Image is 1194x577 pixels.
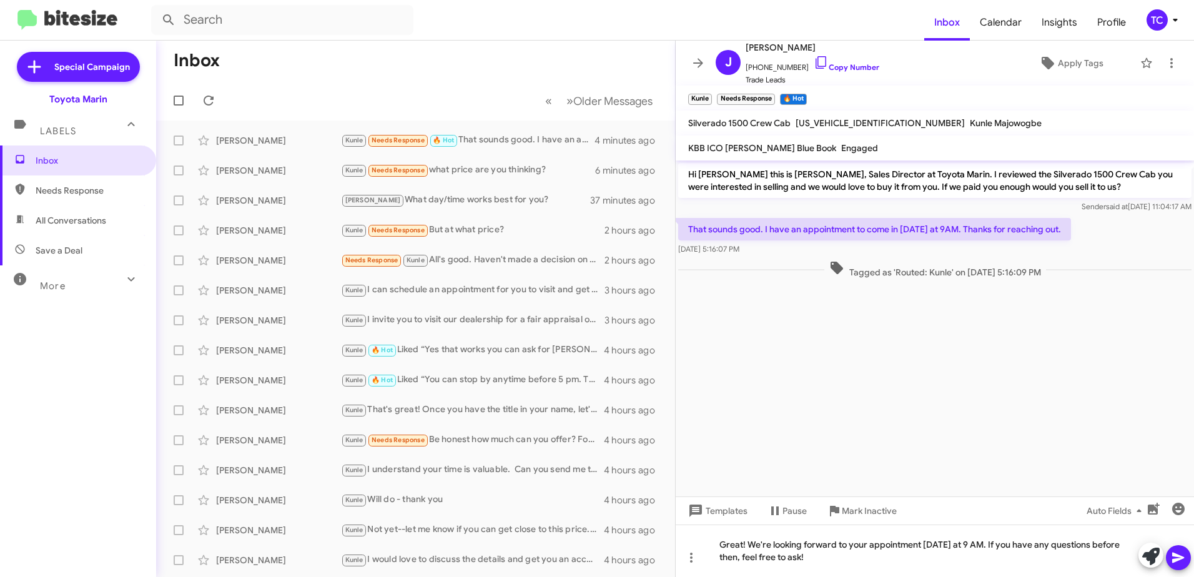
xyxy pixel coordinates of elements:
[604,464,665,476] div: 4 hours ago
[604,344,665,357] div: 4 hours ago
[345,466,363,474] span: Kunle
[40,126,76,137] span: Labels
[604,314,665,327] div: 3 hours ago
[216,134,341,147] div: [PERSON_NAME]
[174,51,220,71] h1: Inbox
[1032,4,1087,41] a: Insights
[345,136,363,144] span: Kunle
[345,256,398,264] span: Needs Response
[604,374,665,387] div: 4 hours ago
[341,283,604,297] div: I can schedule an appointment for you to visit and get a competitive offer on your Model Y. Would...
[36,154,142,167] span: Inbox
[757,500,817,522] button: Pause
[372,136,425,144] span: Needs Response
[341,553,604,567] div: I would love to discuss the details and get you an accurate offer. Can we schedule a time for you...
[407,256,425,264] span: Kunle
[151,5,413,35] input: Search
[746,55,879,74] span: [PHONE_NUMBER]
[216,314,341,327] div: [PERSON_NAME]
[40,280,66,292] span: More
[345,376,363,384] span: Kunle
[604,524,665,536] div: 4 hours ago
[717,94,774,105] small: Needs Response
[216,374,341,387] div: [PERSON_NAME]
[341,343,604,357] div: Liked “Yes that works you can ask for [PERSON_NAME] and he will appraise your X3. Thank you!”
[341,373,604,387] div: Liked “You can stop by anytime before 5 pm. Thank you!”
[970,117,1042,129] span: Kunle Majowogbe
[345,526,363,534] span: Kunle
[559,88,660,114] button: Next
[676,500,757,522] button: Templates
[573,94,653,108] span: Older Messages
[604,434,665,446] div: 4 hours ago
[746,74,879,86] span: Trade Leads
[604,254,665,267] div: 2 hours ago
[345,556,363,564] span: Kunle
[1106,202,1128,211] span: said at
[433,136,454,144] span: 🔥 Hot
[345,436,363,444] span: Kunle
[216,194,341,207] div: [PERSON_NAME]
[341,223,604,237] div: But at what price?
[604,404,665,417] div: 4 hours ago
[678,244,739,254] span: [DATE] 5:16:07 PM
[341,463,604,477] div: I understand your time is valuable. Can you send me the VIN and current miles? How are the tires ...
[538,88,560,114] button: Previous
[36,214,106,227] span: All Conversations
[372,346,393,354] span: 🔥 Hot
[814,62,879,72] a: Copy Number
[49,93,107,106] div: Toyota Marin
[688,142,836,154] span: KBB ICO [PERSON_NAME] Blue Book
[345,226,363,234] span: Kunle
[566,93,573,109] span: »
[688,117,791,129] span: Silverado 1500 Crew Cab
[796,117,965,129] span: [US_VEHICLE_IDENTIFICATION_NUMBER]
[595,164,665,177] div: 6 minutes ago
[341,493,604,507] div: Will do - thank you
[590,194,665,207] div: 37 minutes ago
[341,193,590,207] div: What day/time works best for you?
[824,260,1046,279] span: Tagged as 'Routed: Kunle' on [DATE] 5:16:09 PM
[678,163,1192,198] p: Hi [PERSON_NAME] this is [PERSON_NAME], Sales Director at Toyota Marin. I reviewed the Silverado ...
[841,142,878,154] span: Engaged
[782,500,807,522] span: Pause
[545,93,552,109] span: «
[17,52,140,82] a: Special Campaign
[1082,202,1192,211] span: Sender [DATE] 11:04:17 AM
[604,494,665,506] div: 4 hours ago
[54,61,130,73] span: Special Campaign
[1087,500,1147,522] span: Auto Fields
[341,403,604,417] div: That's great! Once you have the title in your name, let's schedule a convenient time for you to b...
[345,496,363,504] span: Kunle
[595,134,665,147] div: 4 minutes ago
[780,94,807,105] small: 🔥 Hot
[686,500,747,522] span: Templates
[345,346,363,354] span: Kunle
[216,554,341,566] div: [PERSON_NAME]
[1007,52,1134,74] button: Apply Tags
[216,434,341,446] div: [PERSON_NAME]
[216,164,341,177] div: [PERSON_NAME]
[345,196,401,204] span: [PERSON_NAME]
[1136,9,1180,31] button: TC
[345,166,363,174] span: Kunle
[372,226,425,234] span: Needs Response
[341,163,595,177] div: what price are you thinking?
[216,464,341,476] div: [PERSON_NAME]
[216,404,341,417] div: [PERSON_NAME]
[372,166,425,174] span: Needs Response
[1087,4,1136,41] a: Profile
[842,500,897,522] span: Mark Inactive
[341,253,604,267] div: All's good. Haven't made a decision on path forward yet
[341,313,604,327] div: I invite you to visit our dealership for a fair appraisal of your F150 Supercrew Cab. Would you l...
[216,494,341,506] div: [PERSON_NAME]
[372,436,425,444] span: Needs Response
[924,4,970,41] a: Inbox
[746,40,879,55] span: [PERSON_NAME]
[1077,500,1157,522] button: Auto Fields
[36,244,82,257] span: Save a Deal
[341,523,604,537] div: Not yet--let me know if you can get close to this price. If it's not even in the realm of possibi...
[345,316,363,324] span: Kunle
[372,376,393,384] span: 🔥 Hot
